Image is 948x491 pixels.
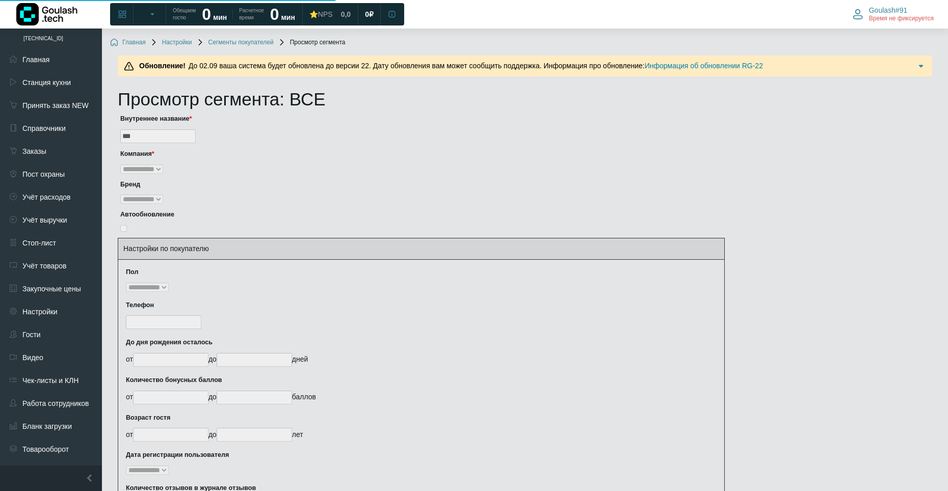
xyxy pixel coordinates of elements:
[365,10,369,19] span: 0
[292,430,303,438] span: лет
[303,5,357,23] a: ⭐NPS 0,0
[118,89,725,110] h1: Просмотр сегмента: ВСЕ
[916,61,926,71] img: Подробнее
[120,149,717,159] label: Компания
[292,355,308,363] span: дней
[359,5,380,23] a: 0 ₽
[309,10,333,19] div: ⭐
[126,413,712,423] label: Возраст гостя
[126,338,712,347] label: До дня рождения осталось
[318,10,333,18] span: NPS
[16,3,77,25] img: Логотип компании Goulash.tech
[847,4,940,25] button: Goulash#91 Время не фиксируется
[292,393,316,401] span: баллов
[110,39,146,47] a: Главная
[126,267,712,277] label: Пол
[150,39,192,47] a: Настройки
[281,13,295,21] span: мин
[126,450,712,460] label: Дата регистрации пользователя
[213,13,227,21] span: мин
[239,7,264,21] span: Расчетное время
[196,39,274,47] a: Сегменты покупателей
[136,62,763,70] span: До 02.09 ваша система будет обновлена до версии 22. Дату обновления вам может сообщить поддержка....
[369,10,374,19] span: ₽
[120,114,717,124] label: Внутреннее название
[341,10,351,19] span: 0,0
[202,5,211,23] strong: 0
[167,5,301,23] a: Обещаем гостю 0 мин Расчетное время 0 мин
[126,413,712,446] div: от до
[645,62,763,70] a: Информация об обновлении RG-22
[126,375,712,385] label: Количество бонусных баллов
[120,180,717,189] label: Бренд
[118,238,724,260] div: Настройки по покупателю
[124,61,134,71] img: Предупреждение
[869,6,908,15] span: Goulash#91
[869,15,934,23] span: Время не фиксируется
[126,375,712,408] div: от до
[278,39,346,47] span: Просмотр сегмента
[173,7,196,21] span: Обещаем гостю
[270,5,279,23] strong: 0
[139,62,186,70] b: Обновление!
[126,301,712,310] label: Телефон
[126,338,712,370] div: от до
[120,210,717,220] label: Автообновление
